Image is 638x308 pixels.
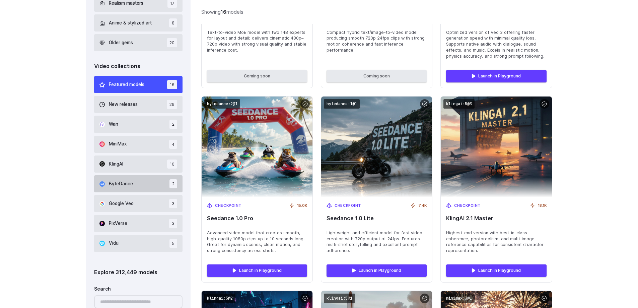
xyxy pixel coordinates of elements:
span: KlingAI [109,161,123,168]
span: ByteDance [109,180,133,188]
a: Launch in Playground [207,264,307,276]
code: bytedance:1@1 [324,99,360,109]
button: ByteDance 2 [94,175,183,192]
span: 3 [169,219,177,228]
span: Wan [109,121,118,128]
span: Checkpoint [335,203,361,209]
div: Explore 312,449 models [94,268,183,277]
button: MiniMax 4 [94,136,183,153]
div: Showing models [201,8,243,16]
span: 7.4K [418,203,427,209]
button: PixVerse 3 [94,215,183,232]
span: 20 [167,38,177,47]
span: PixVerse [109,220,127,227]
span: Seedance 1.0 Pro [207,215,307,222]
span: Checkpoint [454,203,481,209]
a: Launch in Playground [446,70,546,82]
button: Vidu 5 [94,235,183,252]
span: 18.1K [538,203,547,209]
img: Seedance 1.0 Pro [202,97,312,197]
span: Featured models [109,81,144,88]
span: KlingAI 2.1 Master [446,215,546,222]
button: Older gems 20 [94,34,183,51]
span: 2 [169,120,177,129]
code: klingai:5@1 [324,294,355,303]
code: bytedance:2@1 [204,99,240,109]
button: New releases 29 [94,96,183,113]
button: Anime & stylized art 8 [94,14,183,32]
label: Search [94,286,111,293]
button: Wan 2 [94,116,183,133]
button: Coming soon [207,70,307,82]
span: Optimized version of Veo 3 offering faster generation speed with minimal quality loss. Supports n... [446,29,546,60]
strong: 16 [221,9,226,15]
span: 2 [169,179,177,188]
button: Google Veo 3 [94,195,183,212]
button: Coming soon [327,70,427,82]
span: 15.0K [297,203,307,209]
div: Video collections [94,62,183,71]
span: Vidu [109,240,119,247]
code: minimax:3@1 [443,294,475,303]
a: Launch in Playground [327,264,427,276]
span: Advanced video model that creates smooth, high-quality 1080p clips up to 10 seconds long. Great f... [207,230,307,254]
span: Lightweight and efficient model for fast video creation with 720p output at 24fps. Features multi... [327,230,427,254]
span: 8 [169,18,177,27]
span: Seedance 1.0 Lite [327,215,427,222]
span: Compact hybrid text/image-to-video model producing smooth 720p 24fps clips with strong motion coh... [327,29,427,54]
span: 3 [169,199,177,208]
span: Older gems [109,39,133,47]
a: Launch in Playground [446,264,546,276]
span: Highest-end version with best-in-class coherence, photorealism, and multi-image reference capabil... [446,230,546,254]
span: Text-to-video MoE model with two 14B experts for layout and detail; delivers cinematic 480p–720p ... [207,29,307,54]
span: New releases [109,101,138,108]
span: 4 [169,140,177,149]
code: klingai:5@3 [443,99,475,109]
span: Checkpoint [215,203,242,209]
span: 5 [169,239,177,248]
span: 29 [167,100,177,109]
span: 16 [167,80,177,89]
span: Anime & stylized art [109,19,152,27]
button: Featured models 16 [94,76,183,93]
img: KlingAI 2.1 Master [441,97,552,197]
code: klingai:5@2 [204,294,235,303]
span: Google Veo [109,200,134,207]
span: 10 [167,160,177,169]
span: MiniMax [109,140,127,148]
button: KlingAI 10 [94,156,183,173]
img: Seedance 1.0 Lite [321,97,432,197]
